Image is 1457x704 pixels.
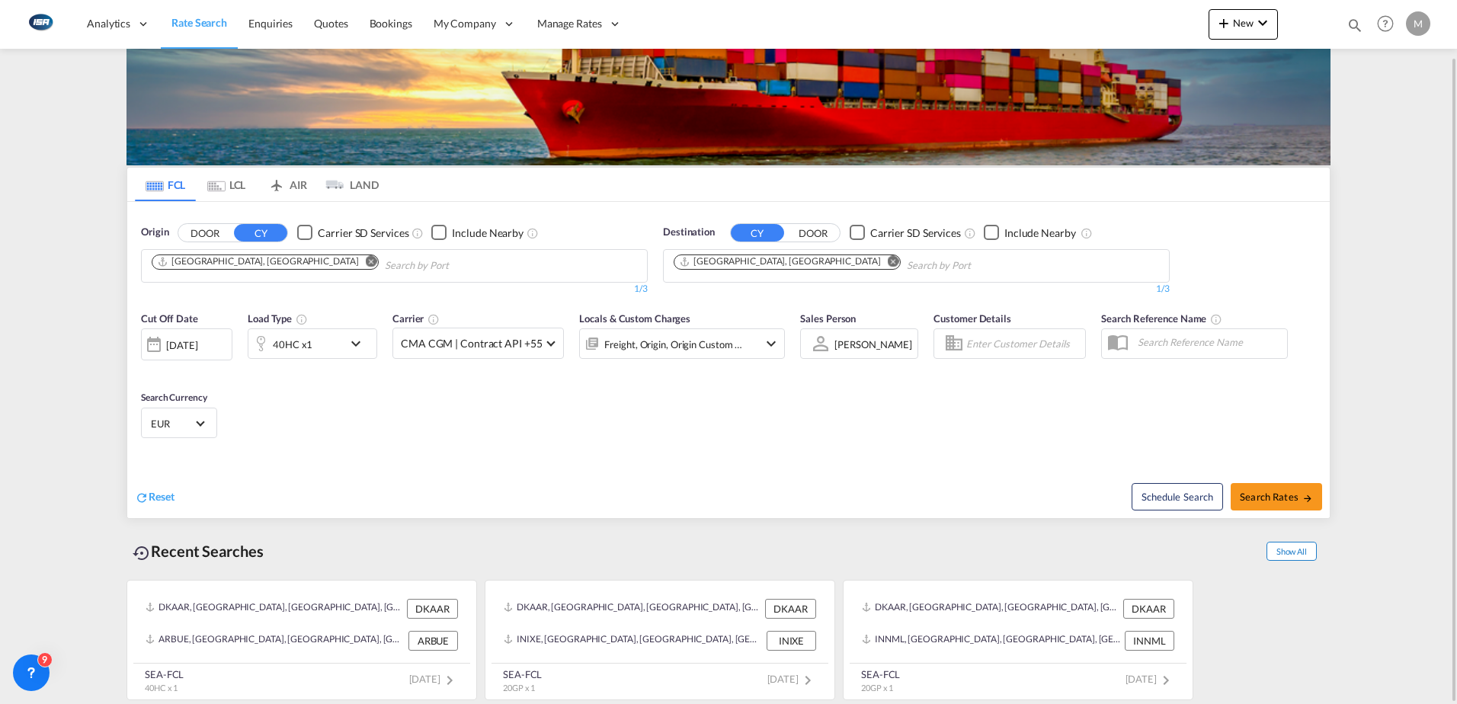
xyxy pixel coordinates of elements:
span: My Company [434,16,496,31]
div: SEA-FCL [861,667,900,681]
button: Remove [877,255,900,270]
div: Aarhus, DKAAR [157,255,358,268]
md-pagination-wrapper: Use the left and right arrow keys to navigate between tabs [135,168,379,201]
span: New [1215,17,1272,29]
span: [DATE] [1126,673,1175,685]
md-checkbox: Checkbox No Ink [850,225,961,241]
input: Chips input. [385,254,530,278]
div: SEA-FCL [503,667,542,681]
md-icon: icon-backup-restore [133,544,151,562]
span: Cut Off Date [141,312,198,325]
span: Destination [663,225,715,240]
div: DKAAR [1123,599,1174,619]
md-checkbox: Checkbox No Ink [297,225,408,241]
div: [PERSON_NAME] [834,338,912,350]
button: CY [731,224,784,242]
span: 20GP x 1 [861,683,893,693]
span: [DATE] [409,673,459,685]
button: icon-plus 400-fgNewicon-chevron-down [1209,9,1278,40]
md-icon: icon-plus 400-fg [1215,14,1233,32]
div: [DATE] [141,328,232,360]
div: INIXE [767,631,816,651]
span: Locals & Custom Charges [579,312,690,325]
md-icon: icon-chevron-down [347,334,373,353]
span: Show All [1266,542,1317,561]
div: Recent Searches [126,534,270,568]
md-icon: icon-magnify [1347,17,1363,34]
div: icon-refreshReset [135,489,175,506]
button: DOOR [786,224,840,242]
span: Help [1372,11,1398,37]
span: Analytics [87,16,130,31]
span: Enquiries [248,17,293,30]
button: DOOR [178,224,232,242]
div: Press delete to remove this chip. [679,255,883,268]
span: Sales Person [800,312,856,325]
div: Help [1372,11,1406,38]
div: ARBUE [408,631,458,651]
div: Freight Origin Origin Custom Factory Stuffingicon-chevron-down [579,328,785,359]
span: Search Currency [141,392,207,403]
span: Load Type [248,312,308,325]
div: Include Nearby [452,226,524,241]
span: Customer Details [933,312,1010,325]
div: DKAAR, Aarhus, Denmark, Northern Europe, Europe [504,599,761,619]
input: Chips input. [907,254,1052,278]
recent-search-card: DKAAR, [GEOGRAPHIC_DATA], [GEOGRAPHIC_DATA], [GEOGRAPHIC_DATA], [GEOGRAPHIC_DATA] DKAARINNML, [GE... [843,580,1193,700]
img: 1aa151c0c08011ec8d6f413816f9a227.png [23,7,57,41]
div: INIXE, Mangalore, India, Indian Subcontinent, Asia Pacific [504,631,763,651]
md-icon: Unchecked: Ignores neighbouring ports when fetching rates.Checked : Includes neighbouring ports w... [1081,227,1093,239]
button: Note: By default Schedule search will only considerorigin ports, destination ports and cut off da... [1132,483,1223,510]
md-checkbox: Checkbox No Ink [431,225,524,241]
span: Origin [141,225,168,240]
span: Reset [149,490,175,503]
md-datepicker: Select [141,359,152,379]
div: INNML [1125,631,1174,651]
button: Search Ratesicon-arrow-right [1231,483,1322,510]
md-icon: icon-chevron-right [440,671,459,690]
button: Remove [355,255,378,270]
md-icon: icon-arrow-right [1302,493,1313,504]
md-icon: Your search will be saved by the below given name [1210,313,1222,325]
md-checkbox: Checkbox No Ink [984,225,1076,241]
md-icon: icon-airplane [267,176,286,187]
recent-search-card: DKAAR, [GEOGRAPHIC_DATA], [GEOGRAPHIC_DATA], [GEOGRAPHIC_DATA], [GEOGRAPHIC_DATA] DKAARARBUE, [GE... [126,580,477,700]
md-icon: icon-chevron-right [799,671,817,690]
md-chips-wrap: Chips container. Use arrow keys to select chips. [149,250,536,278]
div: 40HC x1icon-chevron-down [248,328,377,359]
md-icon: icon-chevron-down [762,334,780,353]
div: ARBUE, Buenos Aires, Argentina, South America, Americas [146,631,405,651]
div: icon-magnify [1347,17,1363,40]
span: Quotes [314,17,347,30]
span: Rate Search [171,16,227,29]
span: 40HC x 1 [145,683,178,693]
span: [DATE] [767,673,817,685]
md-select: Sales Person: Martin Kring [833,333,914,355]
md-icon: icon-chevron-right [1157,671,1175,690]
md-icon: Unchecked: Search for CY (Container Yard) services for all selected carriers.Checked : Search for... [411,227,424,239]
span: Carrier [392,312,440,325]
div: Carrier SD Services [318,226,408,241]
span: CMA CGM | Contract API +55 [401,336,542,351]
md-chips-wrap: Chips container. Use arrow keys to select chips. [671,250,1058,278]
div: Press delete to remove this chip. [157,255,361,268]
md-tab-item: AIR [257,168,318,201]
div: DKAAR [765,599,816,619]
md-tab-item: FCL [135,168,196,201]
div: OriginDOOR CY Checkbox No InkUnchecked: Search for CY (Container Yard) services for all selected ... [127,202,1330,518]
span: Manage Rates [537,16,602,31]
md-select: Select Currency: € EUREuro [149,412,209,434]
div: 1/3 [141,283,648,296]
span: Search Reference Name [1101,312,1222,325]
div: 1/3 [663,283,1170,296]
md-icon: Unchecked: Search for CY (Container Yard) services for all selected carriers.Checked : Search for... [964,227,976,239]
md-icon: Unchecked: Ignores neighbouring ports when fetching rates.Checked : Includes neighbouring ports w... [527,227,539,239]
recent-search-card: DKAAR, [GEOGRAPHIC_DATA], [GEOGRAPHIC_DATA], [GEOGRAPHIC_DATA], [GEOGRAPHIC_DATA] DKAARINIXE, [GE... [485,580,835,700]
input: Enter Customer Details [966,332,1081,355]
div: INNML, New Mangalore, India, Indian Subcontinent, Asia Pacific [862,631,1121,651]
div: [DATE] [166,338,197,352]
span: Bookings [370,17,412,30]
span: EUR [151,417,194,430]
div: 40HC x1 [273,334,312,355]
md-icon: icon-refresh [135,491,149,504]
